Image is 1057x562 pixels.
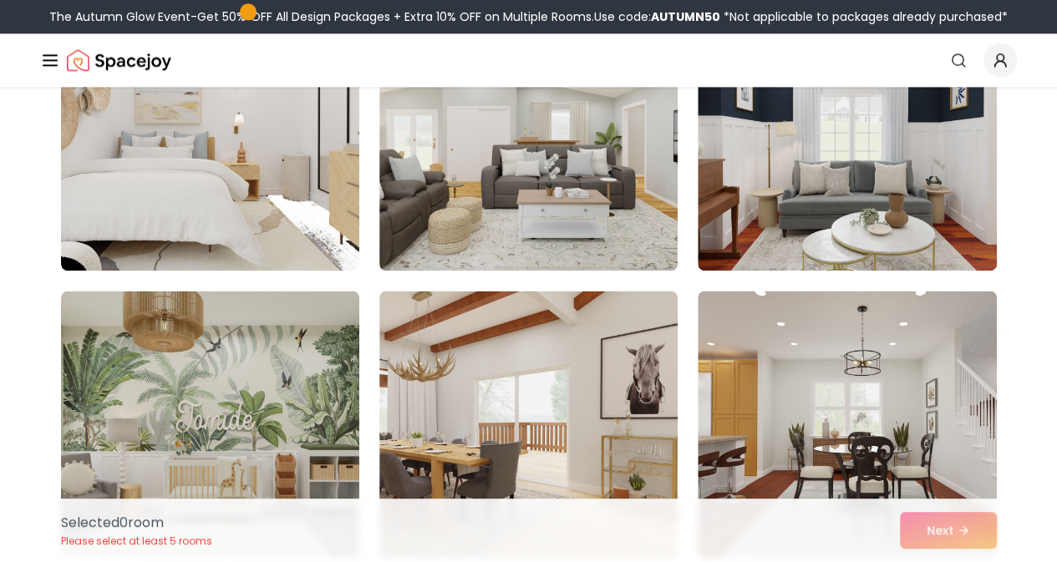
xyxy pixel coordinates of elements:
[379,3,678,271] img: Room room-11
[720,8,1008,25] span: *Not applicable to packages already purchased*
[67,43,171,77] a: Spacejoy
[698,3,996,271] img: Room room-12
[651,8,720,25] b: AUTUMN50
[61,3,359,271] img: Room room-10
[698,291,996,558] img: Room room-15
[61,534,212,548] p: Please select at least 5 rooms
[594,8,720,25] span: Use code:
[67,43,171,77] img: Spacejoy Logo
[61,513,212,533] p: Selected 0 room
[379,291,678,558] img: Room room-14
[49,8,1008,25] div: The Autumn Glow Event-Get 50% OFF All Design Packages + Extra 10% OFF on Multiple Rooms.
[40,33,1017,87] nav: Global
[61,291,359,558] img: Room room-13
